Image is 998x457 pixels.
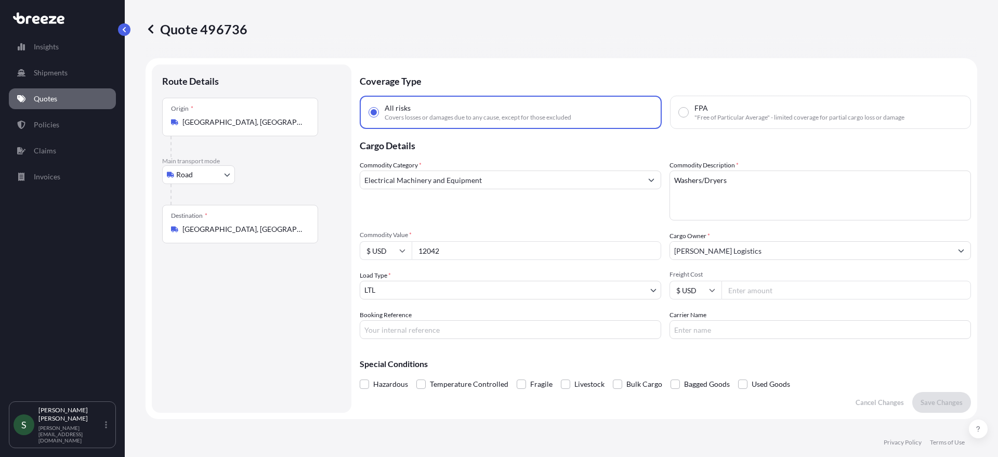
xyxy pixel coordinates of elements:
a: Terms of Use [930,438,965,447]
input: Destination [182,224,305,234]
button: LTL [360,281,661,299]
p: Policies [34,120,59,130]
textarea: Washers/Dryers [669,171,971,220]
p: Main transport mode [162,157,341,165]
input: Enter amount [721,281,971,299]
input: All risksCovers losses or damages due to any cause, except for those excluded [369,108,378,117]
p: Special Conditions [360,360,971,368]
p: Insights [34,42,59,52]
span: FPA [694,103,708,113]
span: Fragile [530,376,553,392]
span: Used Goods [752,376,790,392]
p: Cargo Details [360,129,971,160]
p: [PERSON_NAME][EMAIL_ADDRESS][DOMAIN_NAME] [38,425,103,443]
p: Route Details [162,75,219,87]
p: Invoices [34,172,60,182]
span: S [21,420,27,430]
input: Type amount [412,241,661,260]
a: Insights [9,36,116,57]
button: Save Changes [912,392,971,413]
span: "Free of Particular Average" - limited coverage for partial cargo loss or damage [694,113,904,122]
input: Origin [182,117,305,127]
span: Bagged Goods [684,376,730,392]
label: Commodity Description [669,160,739,171]
input: Select a commodity type [360,171,642,189]
span: Temperature Controlled [430,376,508,392]
input: Your internal reference [360,320,661,339]
div: Origin [171,105,193,113]
p: Save Changes [921,397,963,408]
span: Road [176,169,193,180]
p: Quote 496736 [146,21,247,37]
label: Cargo Owner [669,231,710,241]
a: Claims [9,140,116,161]
span: Bulk Cargo [626,376,662,392]
button: Cancel Changes [847,392,912,413]
a: Invoices [9,166,116,187]
a: Quotes [9,88,116,109]
button: Select transport [162,165,235,184]
span: Freight Cost [669,270,971,279]
p: Cancel Changes [856,397,904,408]
span: Covers losses or damages due to any cause, except for those excluded [385,113,571,122]
a: Privacy Policy [884,438,922,447]
span: LTL [364,285,375,295]
button: Show suggestions [642,171,661,189]
p: Shipments [34,68,68,78]
label: Commodity Category [360,160,422,171]
input: Full name [670,241,952,260]
div: Destination [171,212,207,220]
span: Hazardous [373,376,408,392]
p: Quotes [34,94,57,104]
a: Shipments [9,62,116,83]
input: FPA"Free of Particular Average" - limited coverage for partial cargo loss or damage [679,108,688,117]
p: [PERSON_NAME] [PERSON_NAME] [38,406,103,423]
span: Load Type [360,270,391,281]
label: Carrier Name [669,310,706,320]
p: Coverage Type [360,64,971,96]
span: Commodity Value [360,231,661,239]
span: Livestock [574,376,605,392]
button: Show suggestions [952,241,970,260]
a: Policies [9,114,116,135]
p: Claims [34,146,56,156]
label: Booking Reference [360,310,412,320]
span: All risks [385,103,411,113]
input: Enter name [669,320,971,339]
